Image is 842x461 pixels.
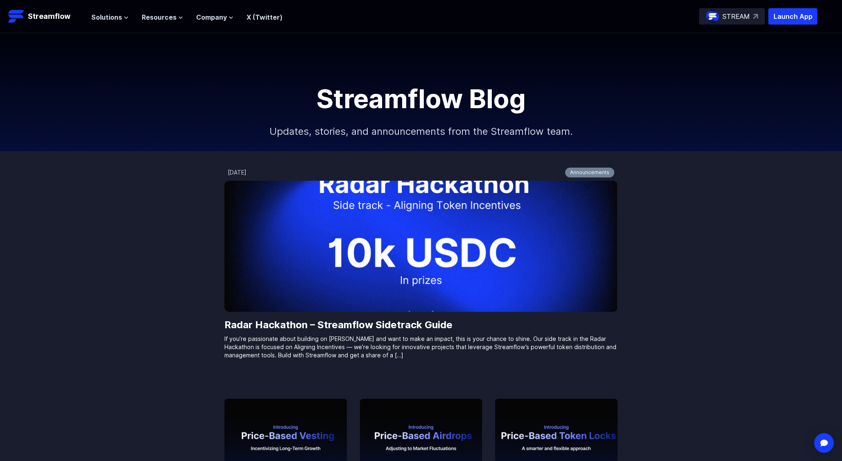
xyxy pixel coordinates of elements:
[224,318,618,332] a: Radar Hackathon – Streamflow Sidetrack Guide
[699,8,765,25] a: STREAM
[768,8,817,25] button: Launch App
[8,8,83,25] a: Streamflow
[196,12,233,22] button: Company
[224,181,618,312] img: Radar Hackathon – Streamflow Sidetrack Guide
[706,10,719,23] img: streamflow-logo-circle.png
[565,168,614,177] a: Announcements
[142,12,183,22] button: Resources
[142,12,177,22] span: Resources
[245,112,597,151] p: Updates, stories, and announcements from the Streamflow team.
[228,168,247,177] div: [DATE]
[237,86,605,112] h1: Streamflow Blog
[753,14,758,19] img: top-right-arrow.svg
[247,13,283,21] a: X (Twitter)
[224,335,618,359] p: If you’re passionate about building on [PERSON_NAME] and want to make an impact, this is your cha...
[814,433,834,453] div: Open Intercom Messenger
[8,8,25,25] img: Streamflow Logo
[91,12,122,22] span: Solutions
[28,11,70,22] p: Streamflow
[196,12,227,22] span: Company
[91,12,129,22] button: Solutions
[722,11,750,21] p: STREAM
